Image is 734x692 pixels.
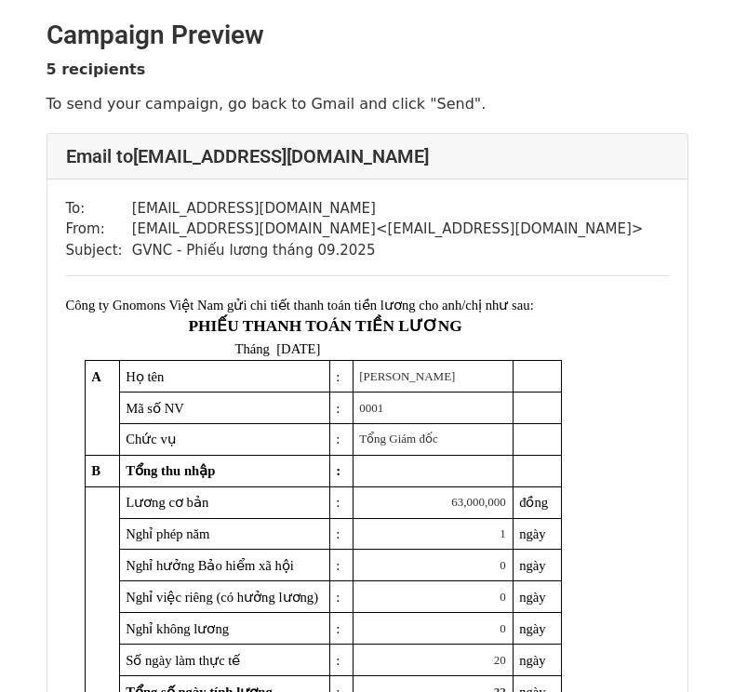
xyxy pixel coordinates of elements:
span: : [336,463,340,478]
td: [PERSON_NAME] [353,360,513,392]
span: Tổng thu nhập [126,463,215,478]
span: Nghỉ phép năm [126,526,209,541]
td: 1 [353,518,513,550]
span: : [336,526,340,541]
td: [EMAIL_ADDRESS][DOMAIN_NAME] [132,198,644,220]
span: : [336,558,340,573]
span: : [336,369,340,384]
td: From: [66,219,132,240]
span: Họ tên [126,369,164,384]
span: Công ty Gnomons Việt Nam gửi chi tiết thanh toán tiền lương cho anh/chị như sau: [66,298,534,313]
span: Tháng [DATE] [234,341,320,356]
span: đồng [519,495,548,510]
h2: Campaign Preview [47,20,688,51]
span: B [91,463,100,478]
span: ngày [519,526,546,541]
span: Nghỉ việc riêng (có hưởng lương) [126,590,318,605]
span: A [91,369,101,384]
span: Số ngày làm thực tế [126,653,240,668]
td: 63,000,000 [353,486,513,518]
span: ngày [519,621,546,636]
span: ngày [519,653,546,668]
td: 0001 [353,392,513,423]
span: : [336,495,340,510]
span: Chức vụ [126,432,177,446]
span: : [336,432,340,446]
td: 0 [353,613,513,645]
td: GVNC - Phiếu lương tháng 09.2025 [132,240,644,261]
span: : [336,653,340,668]
span: Mã số NV [126,401,184,416]
span: : [336,401,340,416]
td: 20 [353,645,513,676]
td: [EMAIL_ADDRESS][DOMAIN_NAME] < [EMAIL_ADDRESS][DOMAIN_NAME] > [132,219,644,240]
span: Nghỉ không lương [126,621,229,636]
td: 0 [353,550,513,581]
td: Subject: [66,240,132,261]
h4: Email to [EMAIL_ADDRESS][DOMAIN_NAME] [66,145,669,167]
td: To: [66,198,132,220]
span: ngày [519,558,546,573]
td: 0 [353,581,513,613]
p: To send your campaign, go back to Gmail and click "Send". [47,94,688,113]
span: : [336,621,340,636]
td: Tổng Giám đốc [353,423,513,455]
span: : [336,590,340,605]
span: Nghỉ hưởng Bảo hiểm xã hội [126,558,294,573]
strong: 5 recipients [47,60,146,78]
span: PHIẾU THANH TOÁN TIỀN LƯƠNG [188,317,461,335]
span: Lương cơ bản [126,495,208,510]
span: ngày [519,590,546,605]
